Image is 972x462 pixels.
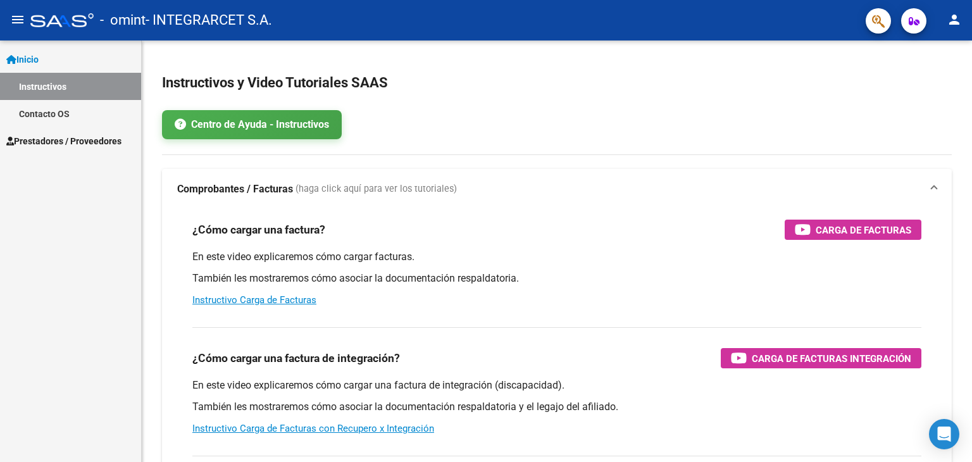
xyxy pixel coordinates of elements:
[192,423,434,434] a: Instructivo Carga de Facturas con Recupero x Integración
[192,272,921,285] p: También les mostraremos cómo asociar la documentación respaldatoria.
[192,294,316,306] a: Instructivo Carga de Facturas
[296,182,457,196] span: (haga click aquí para ver los tutoriales)
[162,110,342,139] a: Centro de Ayuda - Instructivos
[162,71,952,95] h2: Instructivos y Video Tutoriales SAAS
[192,250,921,264] p: En este video explicaremos cómo cargar facturas.
[816,222,911,238] span: Carga de Facturas
[752,351,911,366] span: Carga de Facturas Integración
[192,221,325,239] h3: ¿Cómo cargar una factura?
[146,6,272,34] span: - INTEGRARCET S.A.
[100,6,146,34] span: - omint
[947,12,962,27] mat-icon: person
[192,400,921,414] p: También les mostraremos cómo asociar la documentación respaldatoria y el legajo del afiliado.
[929,419,959,449] div: Open Intercom Messenger
[6,134,121,148] span: Prestadores / Proveedores
[192,349,400,367] h3: ¿Cómo cargar una factura de integración?
[6,53,39,66] span: Inicio
[785,220,921,240] button: Carga de Facturas
[10,12,25,27] mat-icon: menu
[162,169,952,209] mat-expansion-panel-header: Comprobantes / Facturas (haga click aquí para ver los tutoriales)
[192,378,921,392] p: En este video explicaremos cómo cargar una factura de integración (discapacidad).
[721,348,921,368] button: Carga de Facturas Integración
[177,182,293,196] strong: Comprobantes / Facturas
